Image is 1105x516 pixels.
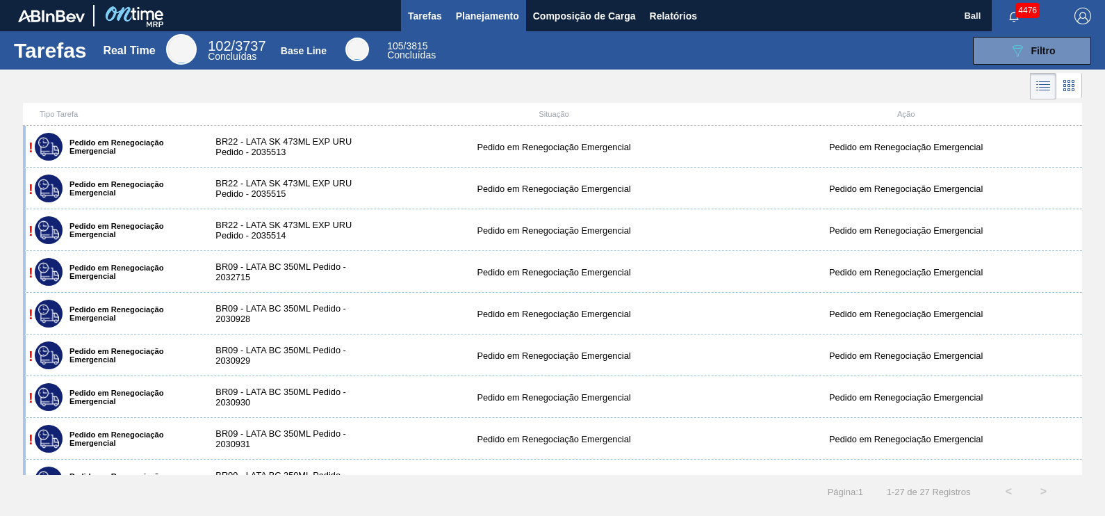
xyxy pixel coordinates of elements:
[387,40,403,51] span: 105
[202,345,377,366] div: BR09 - LATA BC 350ML Pedido - 2030929
[208,51,256,62] span: Concluídas
[208,38,231,54] span: 102
[456,8,519,24] span: Planejamento
[28,432,33,447] span: !
[202,387,377,408] div: BR09 - LATA BC 350ML Pedido - 2030930
[387,49,436,61] span: Concluídas
[63,389,193,405] label: Pedido em Renegociação Emergencial
[28,182,33,197] span: !
[103,45,155,57] div: Real Time
[281,45,327,56] div: Base Line
[730,267,1082,277] div: Pedido em Renegociação Emergencial
[28,223,33,239] span: !
[202,136,377,157] div: BR22 - LATA SK 473ML EXP URU Pedido - 2035513
[28,474,33,489] span: !
[408,8,442,24] span: Tarefas
[28,265,33,280] span: !
[63,264,193,280] label: Pedido em Renegociação Emergencial
[28,307,33,322] span: !
[730,142,1082,152] div: Pedido em Renegociação Emergencial
[1056,73,1082,99] div: Visão em Cards
[202,261,377,282] div: BR09 - LATA BC 350ML Pedido - 2032715
[208,38,265,54] span: / 3737
[730,350,1082,361] div: Pedido em Renegociação Emergencial
[202,303,377,324] div: BR09 - LATA BC 350ML Pedido - 2030928
[730,225,1082,236] div: Pedido em Renegociação Emergencial
[202,428,377,449] div: BR09 - LATA BC 350ML Pedido - 2030931
[202,470,377,491] div: BR09 - LATA BC 350ML Pedido - 2030932
[378,184,730,194] div: Pedido em Renegociação Emergencial
[378,225,730,236] div: Pedido em Renegociação Emergencial
[730,434,1082,444] div: Pedido em Renegociação Emergencial
[208,40,265,61] div: Real Time
[730,184,1082,194] div: Pedido em Renegociação Emergencial
[63,305,193,322] label: Pedido em Renegociação Emergencial
[63,347,193,364] label: Pedido em Renegociação Emergencial
[28,140,33,155] span: !
[378,434,730,444] div: Pedido em Renegociação Emergencial
[378,392,730,403] div: Pedido em Renegociação Emergencial
[884,487,970,497] span: 1 - 27 de 27 Registros
[828,487,863,497] span: Página : 1
[63,472,193,489] label: Pedido em Renegociação Emergencial
[63,430,193,447] label: Pedido em Renegociação Emergencial
[730,392,1082,403] div: Pedido em Renegociação Emergencial
[202,220,377,241] div: BR22 - LATA SK 473ML EXP URU Pedido - 2035514
[166,34,197,65] div: Real Time
[18,10,85,22] img: TNhmsLtSVTkK8tSr43FrP2fwEKptu5GPRR3wAAAABJRU5ErkJggg==
[378,267,730,277] div: Pedido em Renegociação Emergencial
[1030,73,1056,99] div: Visão em Lista
[63,180,193,197] label: Pedido em Renegociação Emergencial
[991,474,1026,509] button: <
[378,309,730,319] div: Pedido em Renegociação Emergencial
[26,110,202,118] div: Tipo Tarefa
[973,37,1091,65] button: Filtro
[63,138,193,155] label: Pedido em Renegociação Emergencial
[992,6,1036,26] button: Notificações
[28,348,33,364] span: !
[533,8,636,24] span: Composição de Carga
[387,40,427,51] span: / 3815
[14,42,87,58] h1: Tarefas
[730,309,1082,319] div: Pedido em Renegociação Emergencial
[28,390,33,405] span: !
[1015,3,1040,18] span: 4476
[202,178,377,199] div: BR22 - LATA SK 473ML EXP URU Pedido - 2035515
[63,222,193,239] label: Pedido em Renegociação Emergencial
[1074,8,1091,24] img: Logout
[1026,474,1061,509] button: >
[730,110,1082,118] div: Ação
[1031,45,1056,56] span: Filtro
[650,8,697,24] span: Relatórios
[378,110,730,118] div: Situação
[345,38,369,61] div: Base Line
[387,42,436,60] div: Base Line
[378,142,730,152] div: Pedido em Renegociação Emergencial
[378,350,730,361] div: Pedido em Renegociação Emergencial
